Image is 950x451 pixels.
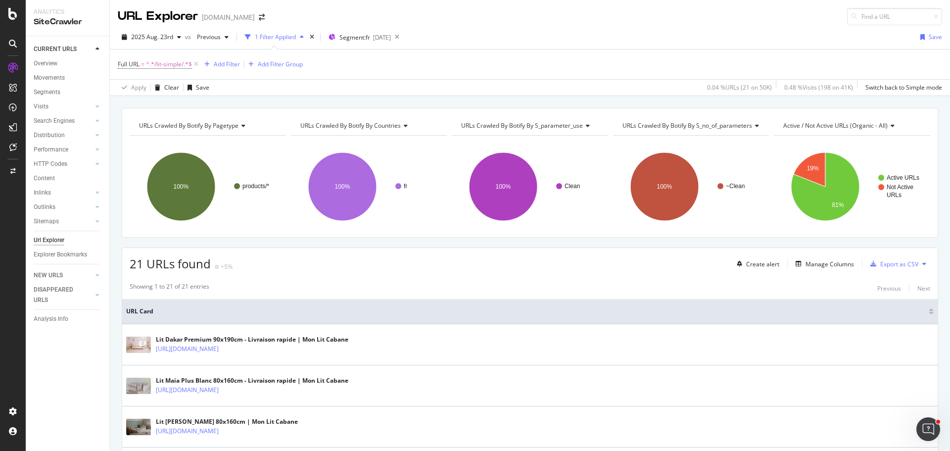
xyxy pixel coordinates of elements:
[865,83,942,92] div: Switch back to Simple mode
[298,118,438,134] h4: URLs Crawled By Botify By countries
[193,29,233,45] button: Previous
[221,262,233,271] div: +5%
[887,192,902,199] text: URLs
[917,284,930,293] div: Next
[156,385,219,395] a: [URL][DOMAIN_NAME]
[34,101,48,112] div: Visits
[193,33,221,41] span: Previous
[929,33,942,41] div: Save
[861,80,942,96] button: Switch back to Simple mode
[916,29,942,45] button: Save
[34,44,77,54] div: CURRENT URLS
[156,344,219,354] a: [URL][DOMAIN_NAME]
[707,83,772,92] div: 0.04 % URLs ( 21 on 50K )
[34,270,63,281] div: NEW URLS
[34,159,67,169] div: HTTP Codes
[880,260,918,268] div: Export as CSV
[917,282,930,294] button: Next
[726,183,745,190] text: ~Clean
[325,29,391,45] button: Segment:fr[DATE]
[185,33,193,41] span: vs
[34,188,93,198] a: Inlinks
[118,60,140,68] span: Full URL
[34,87,102,98] a: Segments
[146,57,192,71] span: ^.*/lit-simple/.*$
[877,284,901,293] div: Previous
[16,26,24,34] img: website_grey.svg
[241,29,308,45] button: 1 Filter Applied
[34,73,65,83] div: Movements
[28,16,48,24] div: v 4.0.25
[200,58,240,70] button: Add Filter
[258,60,303,68] div: Add Filter Group
[118,8,198,25] div: URL Explorer
[151,80,179,96] button: Clear
[613,144,769,230] svg: A chart.
[34,173,55,184] div: Content
[126,419,151,435] img: main image
[784,83,853,92] div: 0.48 % Visits ( 198 on 41K )
[34,16,101,28] div: SiteCrawler
[34,58,102,69] a: Overview
[887,174,919,181] text: Active URLs
[34,44,93,54] a: CURRENT URLS
[126,337,151,353] img: main image
[130,282,209,294] div: Showing 1 to 21 of 21 entries
[34,235,64,246] div: Url Explorer
[242,183,269,190] text: products/*
[832,201,844,208] text: 81%
[26,26,112,34] div: Domaine: [DOMAIN_NAME]
[34,8,101,16] div: Analytics
[308,32,316,42] div: times
[807,165,819,172] text: 19%
[452,144,608,230] svg: A chart.
[244,58,303,70] button: Add Filter Group
[291,144,447,230] svg: A chart.
[847,8,942,25] input: Find a URL
[34,188,51,198] div: Inlinks
[202,12,255,22] div: [DOMAIN_NAME]
[139,121,238,130] span: URLs Crawled By Botify By pagetype
[34,202,55,212] div: Outlinks
[118,80,146,96] button: Apply
[40,57,48,65] img: tab_domain_overview_orange.svg
[196,83,209,92] div: Save
[34,235,102,246] a: Url Explorer
[156,376,348,385] div: Lit Maia Plus Blanc 80x160cm - Livraison rapide | Mon Lit Cabane
[774,144,930,230] svg: A chart.
[34,314,102,324] a: Analysis Info
[184,80,209,96] button: Save
[34,270,93,281] a: NEW URLS
[34,145,93,155] a: Performance
[34,173,102,184] a: Content
[622,121,752,130] span: URLs Crawled By Botify By s_no_of_parameters
[461,121,583,130] span: URLs Crawled By Botify By s_parameter_use
[34,159,93,169] a: HTTP Codes
[214,60,240,68] div: Add Filter
[334,183,350,190] text: 100%
[792,258,854,270] button: Manage Columns
[34,101,93,112] a: Visits
[657,183,672,190] text: 100%
[131,83,146,92] div: Apply
[118,29,185,45] button: 2025 Aug. 23rd
[174,183,189,190] text: 100%
[34,202,93,212] a: Outlinks
[34,314,68,324] div: Analysis Info
[130,144,286,230] svg: A chart.
[34,130,65,141] div: Distribution
[34,250,87,260] div: Explorer Bookmarks
[34,216,59,227] div: Sitemaps
[806,260,854,268] div: Manage Columns
[51,58,76,65] div: Domaine
[131,33,173,41] span: 2025 Aug. 23rd
[126,378,151,394] img: main image
[781,118,921,134] h4: Active / Not Active URLs
[130,255,211,272] span: 21 URLs found
[887,184,913,191] text: Not Active
[259,14,265,21] div: arrow-right-arrow-left
[34,116,75,126] div: Search Engines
